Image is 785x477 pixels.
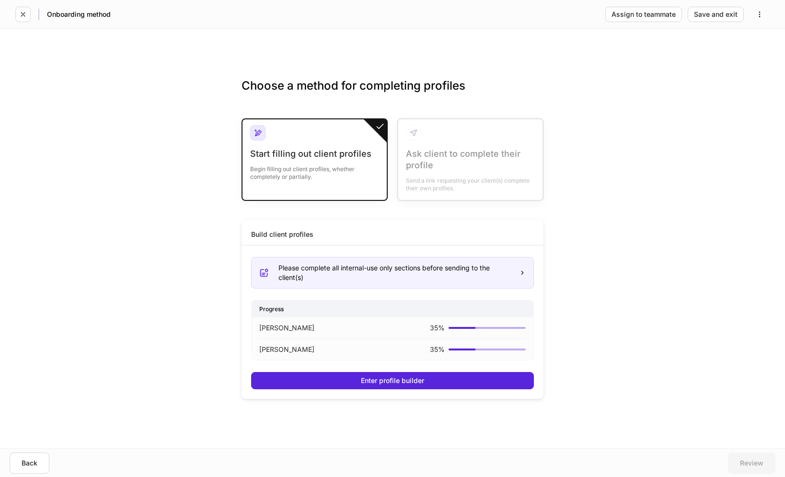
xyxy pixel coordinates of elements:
p: 35 % [430,345,445,354]
p: [PERSON_NAME] [259,345,314,354]
div: Enter profile builder [361,377,424,384]
h3: Choose a method for completing profiles [242,78,543,109]
div: Build client profiles [251,230,313,239]
button: Assign to teammate [605,7,682,22]
p: [PERSON_NAME] [259,323,314,333]
h5: Onboarding method [47,10,111,19]
div: Progress [252,301,533,317]
div: Assign to teammate [612,11,676,18]
p: 35 % [430,323,445,333]
div: Start filling out client profiles [250,148,379,160]
div: Save and exit [694,11,738,18]
button: Save and exit [688,7,744,22]
div: Begin filling out client profiles, whether completely or partially. [250,160,379,181]
div: Back [22,460,37,466]
button: Enter profile builder [251,372,534,389]
div: Please complete all internal-use only sections before sending to the client(s) [278,263,511,282]
button: Back [10,453,49,474]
